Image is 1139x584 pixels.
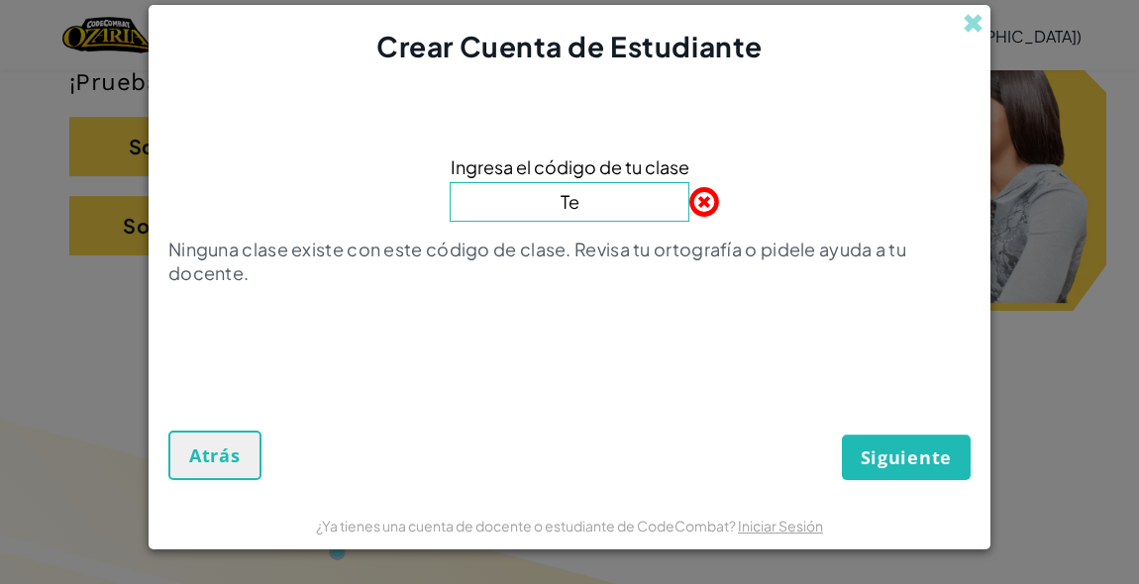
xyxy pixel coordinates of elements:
span: Ingresa el código de tu clase [451,152,689,181]
a: Iniciar Sesión [738,517,823,535]
span: Siguiente [861,445,952,469]
button: Siguiente [842,435,971,480]
span: Crear Cuenta de Estudiante [376,29,763,63]
span: Atrás [189,443,241,467]
p: Ninguna clase existe con este código de clase. Revisa tu ortografía o pidele ayuda a tu docente. [168,238,971,285]
button: Atrás [168,431,261,480]
span: ¿Ya tienes una cuenta de docente o estudiante de CodeCombat? [316,517,738,535]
